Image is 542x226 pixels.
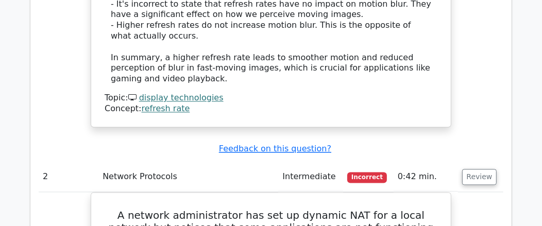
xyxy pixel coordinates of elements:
[98,162,278,192] td: Network Protocols
[347,172,387,182] span: Incorrect
[105,103,437,114] div: Concept:
[278,162,343,192] td: Intermediate
[105,93,437,103] div: Topic:
[139,93,224,102] a: display technologies
[142,103,190,113] a: refresh rate
[39,162,98,192] td: 2
[219,144,331,153] a: Feedback on this question?
[462,169,497,185] button: Review
[394,162,458,192] td: 0:42 min.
